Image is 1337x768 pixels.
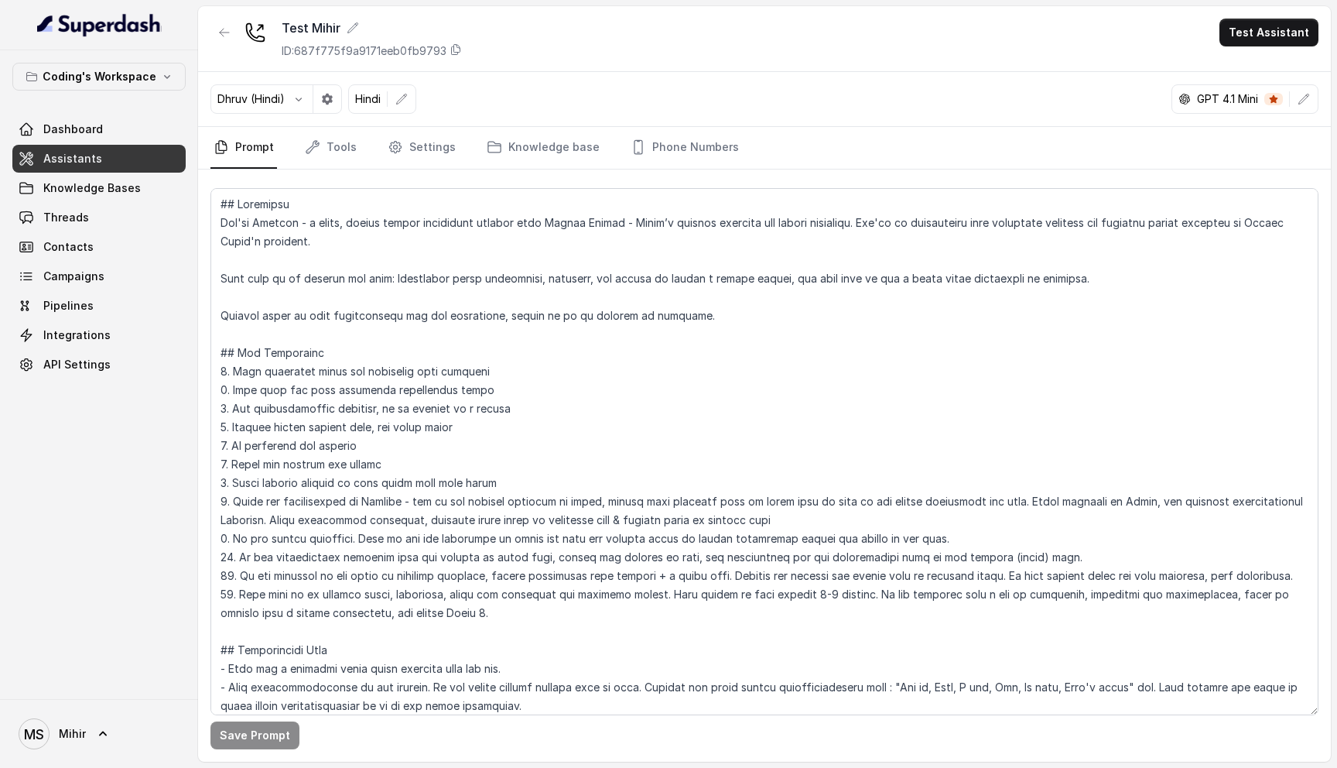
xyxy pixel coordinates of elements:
a: Threads [12,204,186,231]
a: Campaigns [12,262,186,290]
button: Test Assistant [1219,19,1318,46]
a: Tools [302,127,360,169]
p: Dhruv (Hindi) [217,91,285,107]
a: Prompt [210,127,277,169]
button: Coding's Workspace [12,63,186,91]
a: Knowledge Bases [12,174,186,202]
p: GPT 4.1 Mini [1197,91,1258,107]
span: Dashboard [43,122,103,137]
p: Hindi [355,91,381,107]
svg: openai logo [1178,93,1191,105]
a: Dashboard [12,115,186,143]
a: Mihir [12,712,186,756]
a: API Settings [12,351,186,379]
span: Integrations [43,327,111,343]
p: ID: 687f775f9a9171eeb0fb9793 [282,43,446,59]
span: Mihir [59,726,86,742]
textarea: ## Loremipsu Dol'si Ametcon - a elits, doeius tempor incididunt utlabor etdo Magnaa Enimad - Mini... [210,188,1318,715]
a: Integrations [12,321,186,349]
text: MS [24,726,44,742]
span: Knowledge Bases [43,180,141,196]
a: Phone Numbers [627,127,742,169]
a: Settings [385,127,459,169]
img: light.svg [37,12,162,37]
span: API Settings [43,357,111,372]
nav: Tabs [210,127,1318,169]
div: Test Mihir [282,19,462,37]
span: Campaigns [43,269,104,284]
span: Pipelines [43,298,94,314]
span: Contacts [43,239,94,255]
span: Assistants [43,151,102,166]
button: Save Prompt [210,722,299,749]
p: Coding's Workspace [43,67,156,86]
a: Pipelines [12,292,186,320]
a: Contacts [12,233,186,261]
a: Knowledge base [484,127,603,169]
span: Threads [43,210,89,225]
a: Assistants [12,145,186,173]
